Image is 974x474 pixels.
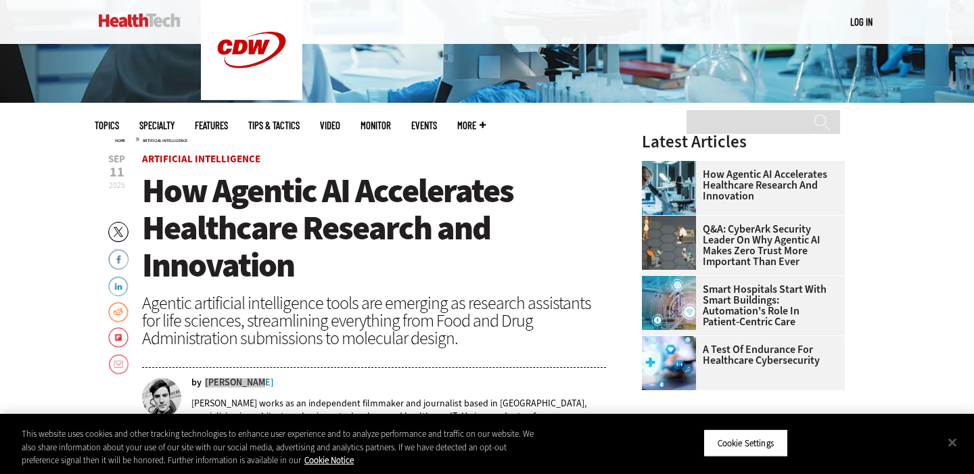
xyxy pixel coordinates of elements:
span: 11 [108,166,125,179]
a: Log in [850,16,873,28]
button: Cookie Settings [703,429,788,457]
a: Q&A: CyberArk Security Leader on Why Agentic AI Makes Zero Trust More Important Than Ever [642,224,837,267]
span: Topics [95,120,119,131]
img: Home [99,14,181,27]
a: Features [195,120,228,131]
span: Sep [108,154,125,164]
div: Agentic artificial intelligence tools are emerging as research assistants for life sciences, stre... [142,294,606,347]
span: How Agentic AI Accelerates Healthcare Research and Innovation [142,168,513,287]
a: Artificial Intelligence [142,152,260,166]
h3: Latest Articles [642,133,845,150]
a: Events [411,120,437,131]
a: Smart Hospitals Start With Smart Buildings: Automation's Role in Patient-Centric Care [642,284,837,327]
span: More [457,120,486,131]
a: scientist looks through microscope in lab [642,161,703,172]
div: This website uses cookies and other tracking technologies to enhance user experience and to analy... [22,427,536,467]
a: MonITor [361,120,391,131]
img: Healthcare cybersecurity [642,336,696,390]
div: User menu [850,15,873,29]
a: How Agentic AI Accelerates Healthcare Research and Innovation [642,169,837,202]
img: Smart hospital [642,276,696,330]
a: Video [320,120,340,131]
span: Specialty [139,120,175,131]
a: Smart hospital [642,276,703,287]
p: [PERSON_NAME] works as an independent filmmaker and journalist based in [GEOGRAPHIC_DATA], specia... [191,397,606,435]
a: [PERSON_NAME] [205,378,274,387]
button: Close [937,427,967,457]
a: CDW [201,89,302,103]
img: nathan eddy [142,378,181,417]
a: More information about your privacy [304,454,354,466]
a: Tips & Tactics [248,120,300,131]
a: Healthcare cybersecurity [642,336,703,347]
a: Group of humans and robots accessing a network [642,216,703,227]
span: 2025 [109,180,125,191]
img: scientist looks through microscope in lab [642,161,696,215]
a: A Test of Endurance for Healthcare Cybersecurity [642,344,837,366]
span: by [191,378,202,387]
img: Group of humans and robots accessing a network [642,216,696,270]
